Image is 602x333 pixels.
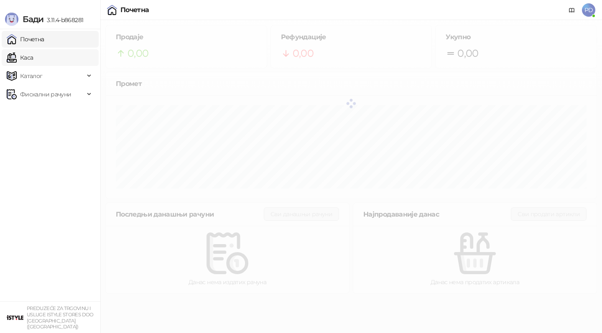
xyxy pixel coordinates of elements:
[27,305,94,330] small: PREDUZEĆE ZA TRGOVINU I USLUGE ISTYLE STORES DOO [GEOGRAPHIC_DATA] ([GEOGRAPHIC_DATA])
[20,86,71,103] span: Фискални рачуни
[120,7,149,13] div: Почетна
[7,49,33,66] a: Каса
[43,16,83,24] span: 3.11.4-b868281
[5,13,18,26] img: Logo
[7,31,44,48] a: Почетна
[565,3,579,17] a: Документација
[7,309,23,326] img: 64x64-companyLogo-77b92cf4-9946-4f36-9751-bf7bb5fd2c7d.png
[23,14,43,24] span: Бади
[20,68,43,84] span: Каталог
[582,3,595,17] span: PD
